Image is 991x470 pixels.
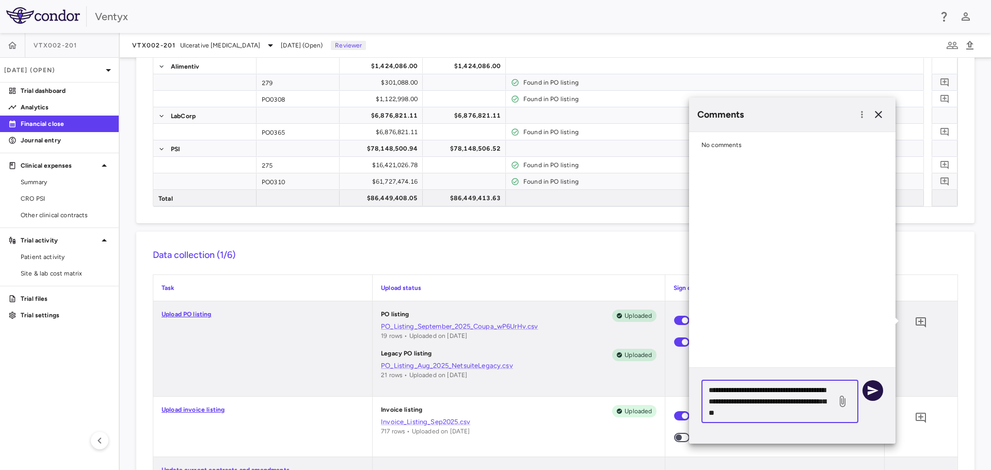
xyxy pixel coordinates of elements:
[674,283,876,293] p: Sign off
[21,269,110,278] span: Site & lab cost matrix
[21,86,110,95] p: Trial dashboard
[381,283,656,293] p: Upload status
[257,91,340,107] div: PO0308
[21,136,110,145] p: Journal entry
[938,92,952,106] button: Add comment
[349,107,418,124] div: $6,876,821.11
[381,371,467,379] span: 21 rows • Uploaded on [DATE]
[381,361,656,370] a: PO_Listing_Aug_2025_NetsuiteLegacy.csv
[620,311,656,320] span: Uploaded
[349,190,418,206] div: $86,449,408.05
[349,74,418,91] div: $301,088.00
[940,94,950,104] svg: Add comment
[349,157,418,173] div: $16,421,026.78
[697,108,854,122] h6: Comments
[162,283,364,293] p: Task
[257,74,340,90] div: 279
[381,349,432,361] p: Legacy PO listing
[523,157,919,173] div: Found in PO listing
[331,41,366,50] p: Reviewer
[523,91,919,107] div: Found in PO listing
[381,322,656,331] a: PO_Listing_September_2025_Coupa_wP6UrHv.csv
[432,140,501,157] div: $78,148,506.52
[940,77,950,87] svg: Add comment
[21,210,110,220] span: Other clinical contracts
[171,108,196,124] span: LabCorp
[257,157,340,173] div: 275
[349,124,418,140] div: $6,876,821.11
[523,124,919,140] div: Found in PO listing
[257,124,340,140] div: PO0365
[158,190,173,207] span: Total
[21,252,110,262] span: Patient activity
[153,248,958,262] h6: Data collection (1/6)
[4,66,102,75] p: [DATE] (Open)
[6,7,80,24] img: logo-full-BYUhSk78.svg
[349,58,418,74] div: $1,424,086.00
[257,173,340,189] div: PO0310
[21,294,110,303] p: Trial files
[21,236,98,245] p: Trial activity
[281,41,323,50] span: [DATE] (Open)
[349,173,418,190] div: $61,727,474.16
[940,160,950,170] svg: Add comment
[938,174,952,188] button: Add comment
[349,91,418,107] div: $1,122,998.00
[34,41,77,50] span: VTX002-201
[21,103,110,112] p: Analytics
[940,176,950,186] svg: Add comment
[21,177,110,187] span: Summary
[938,75,952,89] button: Add comment
[180,41,261,50] span: Ulcerative [MEDICAL_DATA]
[21,161,98,170] p: Clinical expenses
[432,107,501,124] div: $6,876,821.11
[132,41,176,50] span: VTX002-201
[523,74,919,91] div: Found in PO listing
[620,407,656,416] span: Uploaded
[432,190,501,206] div: $86,449,413.63
[912,409,930,427] button: Add comment
[381,405,422,417] p: Invoice listing
[381,310,409,322] p: PO listing
[95,9,931,24] div: Ventyx
[381,417,656,427] a: Invoice_Listing_Sep2025.csv
[701,141,742,149] span: No comments
[912,314,930,331] button: Add comment
[523,173,919,190] div: Found in PO listing
[620,350,656,360] span: Uploaded
[938,158,952,172] button: Add comment
[162,311,212,318] a: Upload PO listing
[162,406,225,413] a: Upload invoice listing
[432,58,501,74] div: $1,424,086.00
[915,412,927,424] svg: Add comment
[21,119,110,128] p: Financial close
[21,311,110,320] p: Trial settings
[915,316,927,329] svg: Add comment
[381,428,470,435] span: 717 rows • Uploaded on [DATE]
[940,127,950,137] svg: Add comment
[381,332,467,339] span: 19 rows • Uploaded on [DATE]
[349,140,418,157] div: $78,148,500.94
[171,58,199,75] span: Alimentiv
[21,194,110,203] span: CRO PSI
[171,141,180,157] span: PSI
[938,125,952,139] button: Add comment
